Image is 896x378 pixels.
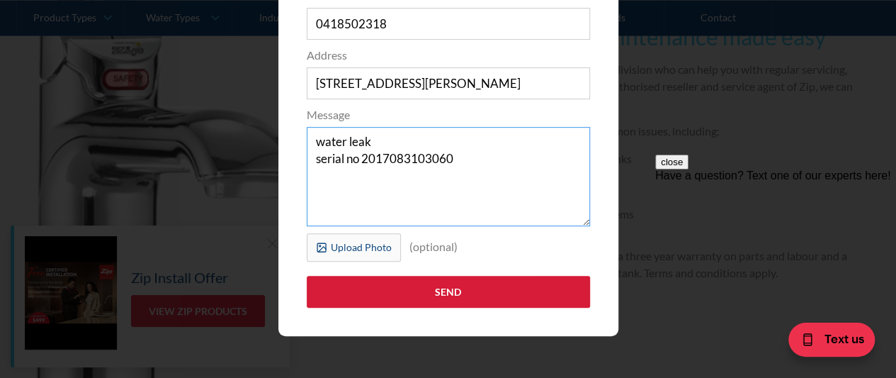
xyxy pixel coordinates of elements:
iframe: podium webchat widget prompt [655,155,896,325]
label: Address [307,47,590,64]
input: Send [307,276,590,308]
div: Upload Photo [331,240,392,255]
label: Upload Photo [307,233,401,262]
iframe: podium webchat widget bubble [754,307,896,378]
label: Message [307,106,590,123]
div: (optional) [401,233,466,260]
